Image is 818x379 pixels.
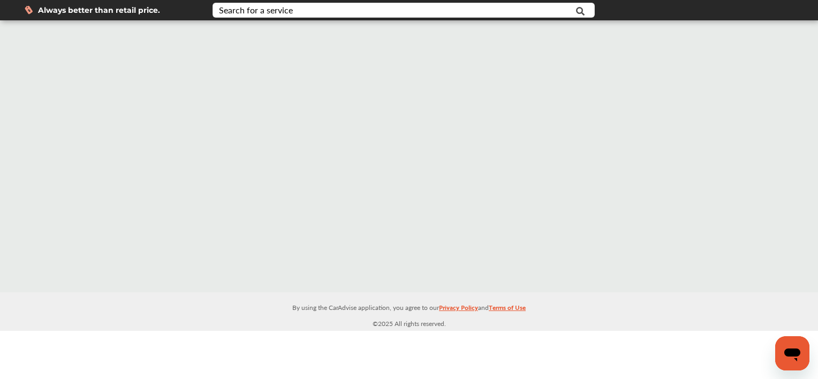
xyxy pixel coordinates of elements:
a: Privacy Policy [439,301,478,318]
iframe: Button to launch messaging window [775,336,809,370]
a: Terms of Use [489,301,526,318]
span: Always better than retail price. [38,6,160,14]
div: Search for a service [219,6,293,14]
img: dollor_label_vector.a70140d1.svg [25,5,33,14]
